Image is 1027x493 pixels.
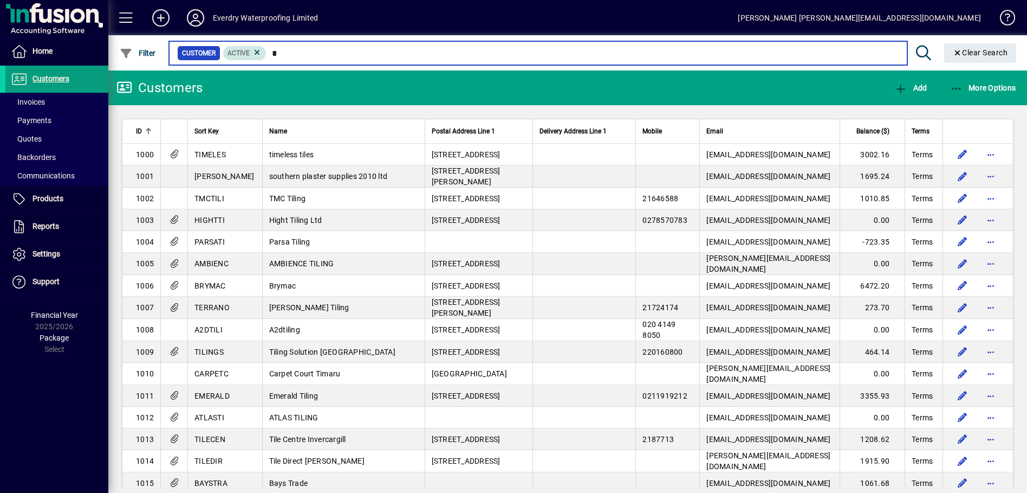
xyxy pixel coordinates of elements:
span: Tiling Solution [GEOGRAPHIC_DATA] [269,348,395,356]
button: Edit [954,255,971,272]
span: Terms [912,193,933,204]
span: Financial Year [31,311,78,319]
span: Terms [912,324,933,335]
td: 1695.24 [840,165,905,188]
span: A2DTILI [194,325,223,334]
div: [PERSON_NAME] [PERSON_NAME][EMAIL_ADDRESS][DOMAIN_NAME] [738,9,981,27]
div: ID [136,125,154,137]
button: Edit [954,387,971,405]
span: Mobile [642,125,662,137]
button: Edit [954,475,971,492]
span: 1008 [136,325,154,334]
span: Payments [11,116,51,125]
span: [EMAIL_ADDRESS][DOMAIN_NAME] [706,303,830,312]
span: Bays Trade [269,479,308,488]
span: [STREET_ADDRESS] [432,216,500,225]
span: Package [40,334,69,342]
span: [STREET_ADDRESS][PERSON_NAME] [432,167,500,186]
button: Edit [954,277,971,294]
button: More options [982,409,999,426]
td: 1010.85 [840,188,905,209]
span: Tile Direct [PERSON_NAME] [269,457,365,465]
span: [EMAIL_ADDRESS][DOMAIN_NAME] [706,216,830,225]
td: 0.00 [840,319,905,341]
span: TILECEN [194,435,225,444]
button: Edit [954,168,971,185]
span: [STREET_ADDRESS] [432,348,500,356]
span: [EMAIL_ADDRESS][DOMAIN_NAME] [706,325,830,334]
div: Name [269,125,418,137]
span: [EMAIL_ADDRESS][DOMAIN_NAME] [706,392,830,400]
span: Carpet Court Timaru [269,369,341,378]
span: PARSATI [194,238,225,246]
span: TMC Tiling [269,194,306,203]
span: ATLAS TILING [269,413,318,422]
span: 1003 [136,216,154,225]
span: Terms [912,236,933,247]
span: Brymac [269,281,296,290]
button: Edit [954,233,971,251]
span: southern plaster supplies 2010 ltd [269,172,388,181]
span: Backorders [11,153,56,162]
button: More options [982,212,999,229]
td: 464.14 [840,341,905,363]
button: More options [982,146,999,163]
span: Emerald Tiling [269,392,318,400]
span: TMCTILI [194,194,224,203]
span: [STREET_ADDRESS] [432,435,500,444]
button: Filter [117,43,159,63]
span: Terms [912,149,933,160]
span: [EMAIL_ADDRESS][DOMAIN_NAME] [706,348,830,356]
a: Quotes [5,130,108,148]
button: More options [982,255,999,272]
button: Edit [954,190,971,207]
td: 6472.20 [840,275,905,297]
span: Add [894,84,927,92]
span: ID [136,125,142,137]
button: More options [982,190,999,207]
td: 1208.62 [840,428,905,450]
span: 1015 [136,479,154,488]
span: Home [32,47,53,55]
span: [PERSON_NAME][EMAIL_ADDRESS][DOMAIN_NAME] [706,254,830,273]
span: 0211919212 [642,392,687,400]
span: TILEDIR [194,457,223,465]
span: Terms [912,478,933,489]
span: [PERSON_NAME][EMAIL_ADDRESS][DOMAIN_NAME] [706,451,830,471]
span: TERRANO [194,303,230,312]
span: [PERSON_NAME] [194,172,254,181]
span: BAYSTRA [194,479,227,488]
span: Postal Address Line 1 [432,125,495,137]
button: Add [144,8,178,28]
span: [EMAIL_ADDRESS][DOMAIN_NAME] [706,194,830,203]
span: 1004 [136,238,154,246]
span: Email [706,125,723,137]
span: 1010 [136,369,154,378]
button: Edit [954,452,971,470]
span: Terms [912,302,933,313]
td: 3002.16 [840,144,905,165]
button: More options [982,277,999,294]
button: Edit [954,409,971,426]
button: More options [982,452,999,470]
button: Edit [954,321,971,338]
td: 0.00 [840,407,905,428]
span: [STREET_ADDRESS] [432,259,500,268]
span: Products [32,194,63,203]
span: 21646588 [642,194,678,203]
span: 1012 [136,413,154,422]
span: [EMAIL_ADDRESS][DOMAIN_NAME] [706,172,830,181]
a: Knowledge Base [992,2,1013,37]
span: 1007 [136,303,154,312]
td: 273.70 [840,297,905,319]
span: [EMAIL_ADDRESS][DOMAIN_NAME] [706,413,830,422]
a: Support [5,268,108,296]
span: HIGHTTI [194,216,225,225]
span: [EMAIL_ADDRESS][DOMAIN_NAME] [706,150,830,159]
span: [PERSON_NAME][EMAIL_ADDRESS][DOMAIN_NAME] [706,364,830,383]
button: More Options [947,78,1019,98]
span: Name [269,125,287,137]
span: AMBIENCE TILING [269,259,334,268]
span: Settings [32,249,60,258]
span: Communications [11,171,75,180]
